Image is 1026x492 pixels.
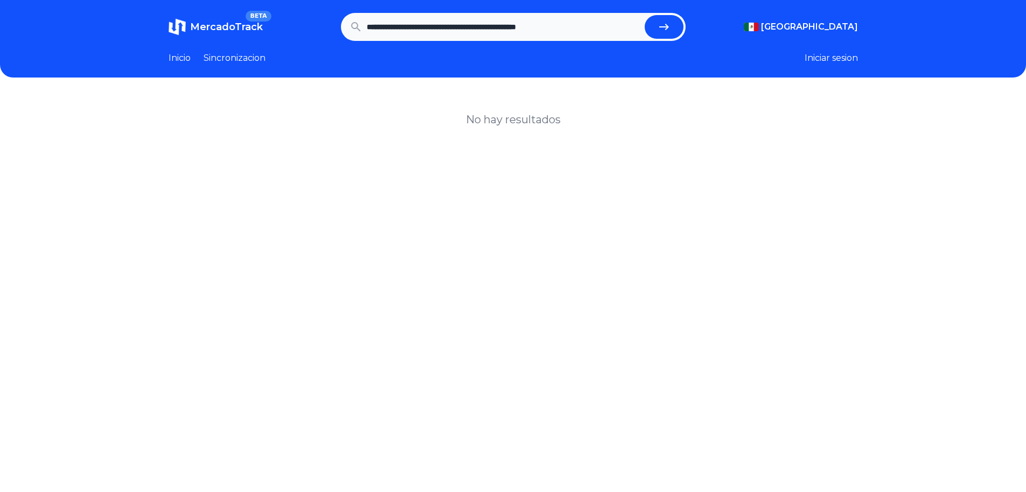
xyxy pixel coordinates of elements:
[169,18,263,36] a: MercadoTrackBETA
[169,18,186,36] img: MercadoTrack
[761,20,858,33] span: [GEOGRAPHIC_DATA]
[246,11,271,22] span: BETA
[466,112,561,127] h1: No hay resultados
[190,21,263,33] span: MercadoTrack
[169,52,191,65] a: Inicio
[805,52,858,65] button: Iniciar sesion
[744,20,858,33] button: [GEOGRAPHIC_DATA]
[204,52,266,65] a: Sincronizacion
[744,23,759,31] img: Mexico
